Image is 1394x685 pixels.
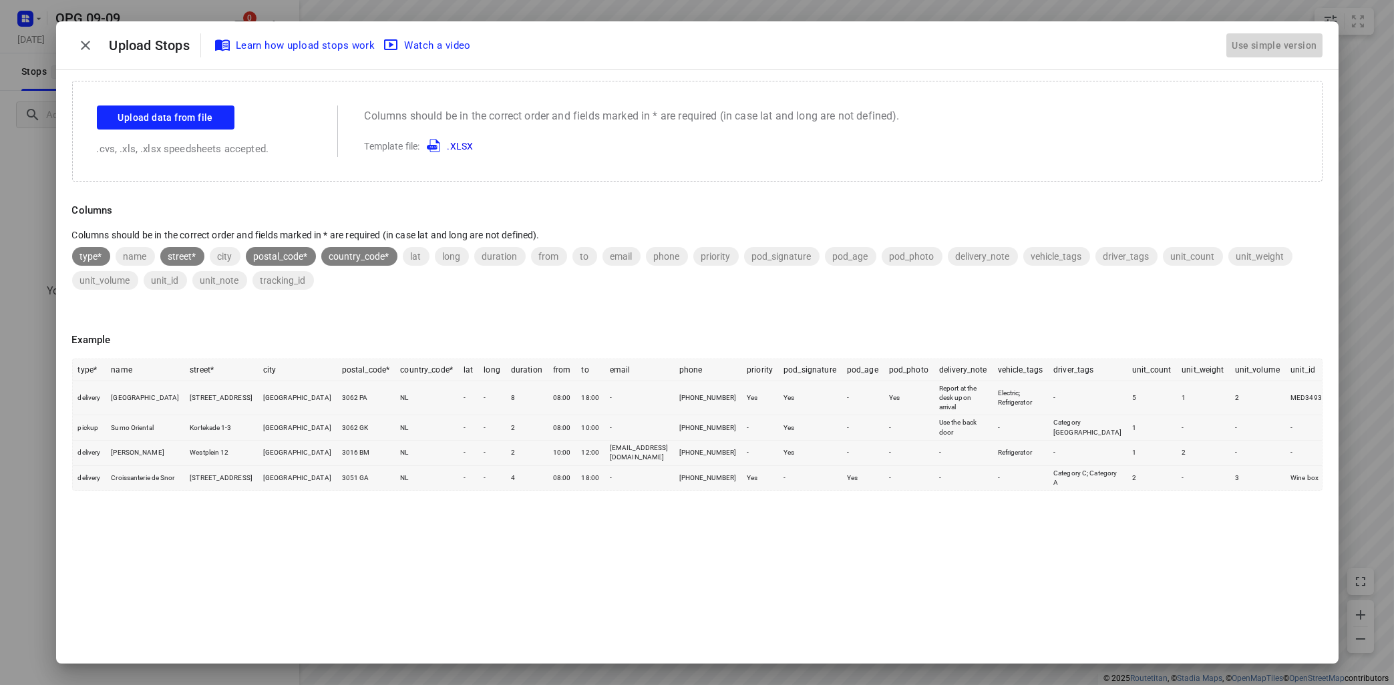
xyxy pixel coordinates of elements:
td: Electric; Refrigerator [993,381,1049,415]
td: Category [GEOGRAPHIC_DATA] [1048,415,1127,441]
span: tracking_id [252,275,314,286]
td: Report at the desk upon arrival [934,381,993,415]
td: 1 [1127,415,1176,441]
th: pod_signature [778,359,842,381]
td: Westplein 12 [184,441,258,466]
td: 18:00 [576,381,604,415]
td: 1 [1127,441,1176,466]
td: 08:00 [548,415,576,441]
td: 10:00 [548,441,576,466]
th: driver_tags [1048,359,1127,381]
th: postal_code* [337,359,395,381]
a: Learn how upload stops work [212,33,381,57]
span: city [210,251,240,262]
th: unit_count [1127,359,1176,381]
td: Croissanterie de Snor [106,465,184,490]
button: Watch a video [380,33,476,57]
p: Template file: [365,138,900,154]
th: type* [73,359,106,381]
td: NL [395,415,458,441]
td: Kortekade 1-3 [184,415,258,441]
td: 2 [1176,441,1229,466]
td: 12:00 [576,441,604,466]
td: MED3493 [1285,381,1327,415]
td: Yes [741,465,778,490]
th: delivery_note [934,359,993,381]
td: - [884,415,934,441]
td: [PHONE_NUMBER] [674,415,742,441]
td: [PHONE_NUMBER] [674,441,742,466]
p: Columns [72,203,1323,218]
td: Yes [778,415,842,441]
td: Refrigerator [993,441,1049,466]
td: [PERSON_NAME] [106,441,184,466]
td: delivery [73,465,106,490]
td: [PHONE_NUMBER] [674,381,742,415]
span: priority [693,251,739,262]
span: country_code* [321,251,397,262]
span: pod_age [825,251,876,262]
td: - [778,465,842,490]
td: Yes [778,381,842,415]
th: unit_volume [1230,359,1285,381]
td: - [842,441,884,466]
p: Columns should be in the correct order and fields marked in * are required (in case lat and long ... [365,108,900,124]
span: postal_code* [246,251,316,262]
td: Sumo Oriental [106,415,184,441]
th: vehicle_tags [993,359,1049,381]
span: unit_weight [1228,251,1292,262]
th: duration [506,359,548,381]
td: [GEOGRAPHIC_DATA] [106,381,184,415]
th: long [478,359,506,381]
td: - [884,441,934,466]
td: [GEOGRAPHIC_DATA] [258,465,337,490]
td: 2 [506,441,548,466]
span: Upload data from file [118,109,213,126]
td: - [993,465,1049,490]
td: - [1230,441,1285,466]
p: Example [72,332,1323,348]
p: Columns should be in the correct order and fields marked in * are required (in case lat and long ... [72,228,1323,242]
span: phone [646,251,688,262]
td: - [458,381,478,415]
th: lat [458,359,478,381]
td: 5 [1127,381,1176,415]
th: street* [184,359,258,381]
span: long [435,251,469,262]
td: Yes [741,381,778,415]
td: - [993,415,1049,441]
td: 3016 BM [337,441,395,466]
span: unit_count [1163,251,1223,262]
td: - [1176,415,1229,441]
p: Upload Stops [110,35,200,55]
th: city [258,359,337,381]
th: pod_photo [884,359,934,381]
span: duration [474,251,526,262]
th: pod_age [842,359,884,381]
td: - [604,415,674,441]
td: - [1176,465,1229,490]
td: - [884,465,934,490]
td: 8 [506,381,548,415]
td: 3062 GK [337,415,395,441]
span: driver_tags [1095,251,1158,262]
a: .XLSX [421,141,473,152]
td: Yes [884,381,934,415]
td: NL [395,381,458,415]
td: 4 [506,465,548,490]
td: [PHONE_NUMBER] [674,465,742,490]
th: unit_weight [1176,359,1229,381]
span: from [531,251,567,262]
td: NL [395,441,458,466]
th: unit_id [1285,359,1327,381]
td: [STREET_ADDRESS] [184,465,258,490]
td: [STREET_ADDRESS] [184,381,258,415]
span: delivery_note [948,251,1018,262]
td: - [478,441,506,466]
td: [GEOGRAPHIC_DATA] [258,441,337,466]
td: Yes [778,441,842,466]
th: name [106,359,184,381]
td: [GEOGRAPHIC_DATA] [258,381,337,415]
td: 3 [1230,465,1285,490]
td: - [1285,441,1327,466]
